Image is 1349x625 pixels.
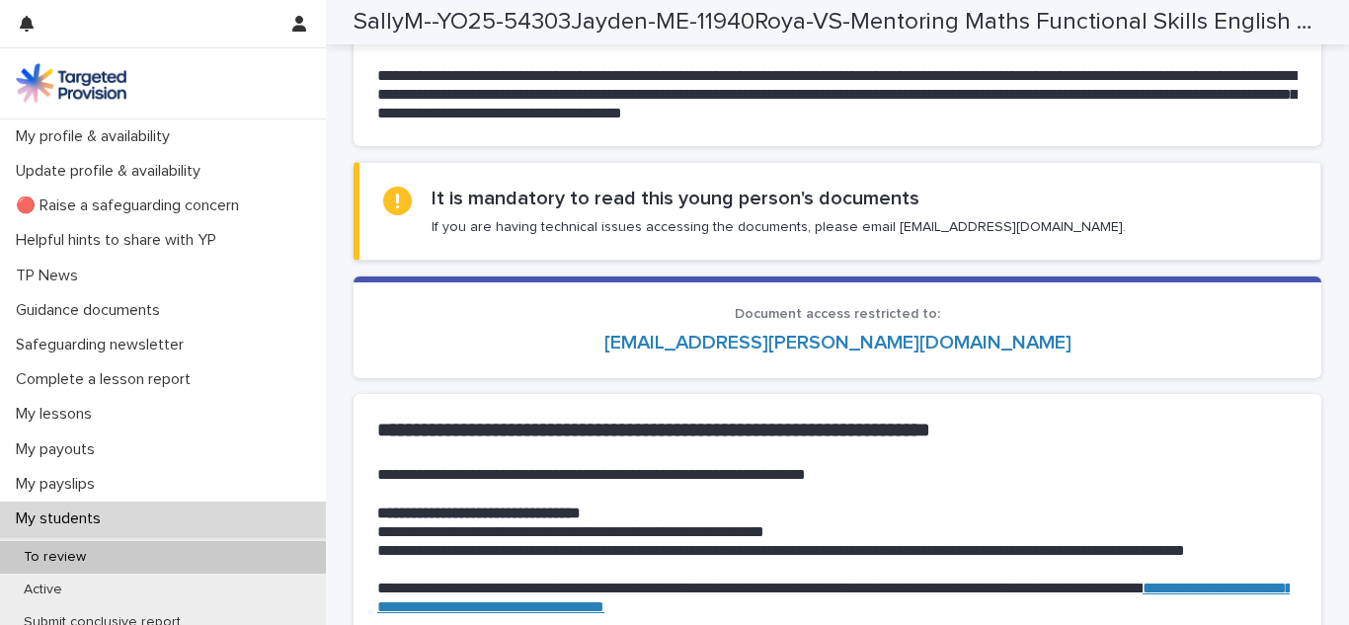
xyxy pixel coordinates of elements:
[16,63,126,103] img: M5nRWzHhSzIhMunXDL62
[8,127,186,146] p: My profile & availability
[8,440,111,459] p: My payouts
[432,187,919,210] h2: It is mandatory to read this young person's documents
[8,231,232,250] p: Helpful hints to share with YP
[8,196,255,215] p: 🔴 Raise a safeguarding concern
[8,475,111,494] p: My payslips
[604,333,1071,352] a: [EMAIL_ADDRESS][PERSON_NAME][DOMAIN_NAME]
[8,267,94,285] p: TP News
[8,370,206,389] p: Complete a lesson report
[735,307,940,321] span: Document access restricted to:
[8,162,216,181] p: Update profile & availability
[8,582,78,598] p: Active
[8,549,102,566] p: To review
[8,336,199,354] p: Safeguarding newsletter
[8,301,176,320] p: Guidance documents
[8,509,117,528] p: My students
[354,8,1313,37] h2: SallyM--YO25-54303Jayden-ME-11940Roya-VS-Mentoring Maths Functional Skills English Functional Ski...
[8,405,108,424] p: My lessons
[432,218,1126,236] p: If you are having technical issues accessing the documents, please email [EMAIL_ADDRESS][DOMAIN_N...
